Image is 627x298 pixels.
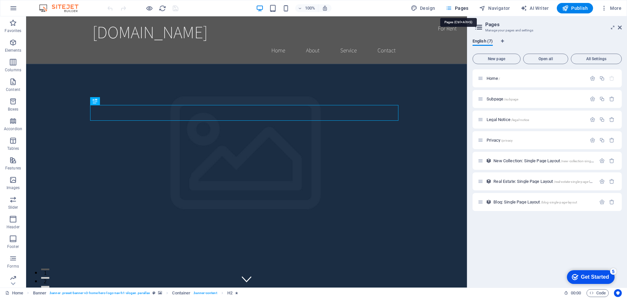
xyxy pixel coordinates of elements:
i: This element is a customizable preset [153,291,155,295]
p: Slider [8,205,18,210]
div: Language Tabs [473,39,622,51]
div: Real Estate: Single Page Layout/real-estate-single-page-layout [491,179,596,184]
div: Home/ [485,76,587,80]
span: /privacy [501,139,513,142]
h3: Manage your pages and settings [485,27,609,33]
div: Remove [609,199,615,205]
div: Settings [590,96,595,102]
p: Features [5,166,21,171]
span: Click to select. Double-click to edit [227,289,233,297]
button: Pages [443,3,471,13]
span: Navigator [479,5,510,11]
button: Click here to leave preview mode and continue editing [145,4,153,12]
button: AI Writer [518,3,552,13]
div: Remove [609,179,615,184]
p: Footer [7,244,19,249]
button: Open all [523,54,568,64]
i: On resize automatically adjust zoom level to fit chosen device. [322,5,328,11]
button: New page [473,54,521,64]
span: /blog-single-page-layout [541,201,577,204]
span: 00 00 [571,289,581,297]
span: Click to open page [487,96,518,101]
span: Click to open page [493,179,598,184]
button: More [598,3,624,13]
p: Content [6,87,20,92]
div: Remove [609,158,615,164]
button: Code [587,289,609,297]
span: More [601,5,621,11]
span: Design [411,5,435,11]
div: Privacy/privacy [485,138,587,142]
h2: Pages [485,22,622,27]
div: 5 [48,1,55,8]
div: Subpage/subpage [485,97,587,101]
span: /subpage [504,97,518,101]
span: /legal-notice [511,118,529,122]
span: Open all [526,57,565,61]
img: Editor Logo [38,4,87,12]
button: Publish [557,3,593,13]
span: AI Writer [521,5,549,11]
p: Elements [5,48,22,53]
div: Remove [609,117,615,122]
p: Accordion [4,126,22,131]
i: This element contains a background [158,291,162,295]
div: Duplicate [599,117,605,122]
nav: breadcrumb [33,289,238,297]
button: 100% [295,4,318,12]
div: Settings [590,137,595,143]
div: For Rent [407,5,436,19]
div: Design (Ctrl+Alt+Y) [408,3,438,13]
p: Columns [5,67,21,73]
button: Navigator [476,3,513,13]
span: English (7) [473,37,493,46]
p: Boxes [8,107,19,112]
span: . banner .preset-banner-v3-home-hero-logo-nav-h1-slogan .parallax [49,289,150,297]
p: Tables [7,146,19,151]
button: All Settings [571,54,622,64]
div: This layout is used as a template for all items (e.g. a blog post) of this collection. The conten... [486,179,491,184]
span: . banner-content [193,289,217,297]
button: 3 [15,270,23,271]
span: Click to open page [493,200,577,204]
div: Settings [599,179,605,184]
div: This layout is used as a template for all items (e.g. a blog post) of this collection. The conten... [486,199,491,205]
button: Usercentrics [614,289,622,297]
div: Remove [609,96,615,102]
span: /real-estate-single-page-layout [554,180,598,184]
span: : [575,290,576,295]
div: Duplicate [599,96,605,102]
span: All Settings [574,57,619,61]
span: Click to open page [487,138,513,143]
span: Click to select. Double-click to edit [172,289,190,297]
i: Reload page [159,5,166,12]
span: Code [589,289,606,297]
div: Legal Notice/legal-notice [485,117,587,122]
div: Duplicate [599,76,605,81]
div: Settings [590,76,595,81]
div: The startpage cannot be deleted [609,76,615,81]
div: New Collection: Single Page Layout/new-collection-single-page-layout [491,159,596,163]
h6: 100% [305,4,315,12]
div: Settings [590,117,595,122]
i: Element contains an animation [235,291,238,295]
div: Settings [599,199,605,205]
div: Remove [609,137,615,143]
span: Pages [445,5,468,11]
div: Settings [599,158,605,164]
div: This layout is used as a template for all items (e.g. a blog post) of this collection. The conten... [486,158,491,164]
div: Blog: Single Page Layout/blog-single-page-layout [491,200,596,204]
span: New page [475,57,518,61]
div: Get Started [19,7,47,13]
button: reload [158,4,166,12]
button: Design [408,3,438,13]
span: / [499,77,500,80]
span: Click to open page [487,76,500,81]
span: Click to select. Double-click to edit [33,289,47,297]
p: Forms [7,264,19,269]
div: Duplicate [599,137,605,143]
div: Get Started 5 items remaining, 0% complete [5,3,53,17]
button: 2 [15,261,23,262]
h6: Session time [564,289,581,297]
span: Publish [562,5,588,11]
